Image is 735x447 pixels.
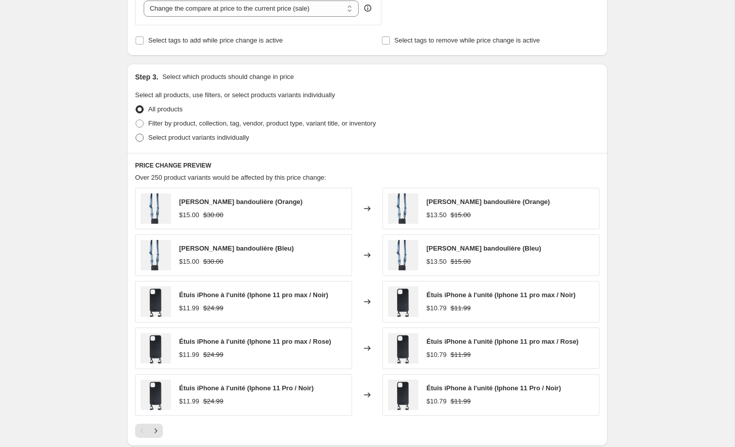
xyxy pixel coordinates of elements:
[426,291,576,299] span: Étuis iPhone à l'unité (Iphone 11 pro max / Noir)
[426,384,561,392] span: Étuis iPhone à l'unité (Iphone 11 Pro / Noir)
[148,134,249,141] span: Select product variants individually
[141,287,171,317] img: DSC00070_80x.jpg
[388,333,418,363] img: DSC00070_80x.jpg
[426,304,447,312] span: $10.79
[203,397,224,405] span: $24.99
[148,36,283,44] span: Select tags to add while price change is active
[148,119,376,127] span: Filter by product, collection, tag, vendor, product type, variant title, or inventory
[141,380,171,410] img: DSC00070_80x.jpg
[179,258,199,265] span: $15.00
[135,424,163,438] nav: Pagination
[141,240,171,270] img: DSC00114_80x.jpg
[148,105,183,113] span: All products
[395,36,540,44] span: Select tags to remove while price change is active
[179,351,199,358] span: $11.99
[179,304,199,312] span: $11.99
[179,291,328,299] span: Étuis iPhone à l'unité (Iphone 11 pro max / Noir)
[426,338,579,345] span: Étuis iPhone à l'unité (Iphone 11 pro max / Rose)
[149,424,163,438] button: Next
[426,351,447,358] span: $10.79
[203,351,224,358] span: $24.99
[135,72,158,82] h2: Step 3.
[388,287,418,317] img: DSC00070_80x.jpg
[388,380,418,410] img: DSC00070_80x.jpg
[426,198,550,206] span: [PERSON_NAME] bandoulière (Orange)
[179,211,199,219] span: $15.00
[451,397,471,405] span: $11.99
[135,161,599,170] h6: PRICE CHANGE PREVIEW
[426,397,447,405] span: $10.79
[451,304,471,312] span: $11.99
[179,397,199,405] span: $11.99
[363,3,373,13] div: help
[203,304,224,312] span: $24.99
[179,245,294,252] span: [PERSON_NAME] bandoulière (Bleu)
[162,72,294,82] p: Select which products should change in price
[426,258,447,265] span: $13.50
[203,258,224,265] span: $30.00
[179,384,314,392] span: Étuis iPhone à l'unité (Iphone 11 Pro / Noir)
[451,351,471,358] span: $11.99
[141,333,171,363] img: DSC00070_80x.jpg
[179,198,302,206] span: [PERSON_NAME] bandoulière (Orange)
[135,91,335,99] span: Select all products, use filters, or select products variants individually
[388,193,418,224] img: DSC00114_80x.jpg
[388,240,418,270] img: DSC00114_80x.jpg
[451,258,471,265] span: $15.00
[426,245,541,252] span: [PERSON_NAME] bandoulière (Bleu)
[203,211,224,219] span: $30.00
[426,211,447,219] span: $13.50
[141,193,171,224] img: DSC00114_80x.jpg
[451,211,471,219] span: $15.00
[135,174,326,181] span: Over 250 product variants would be affected by this price change:
[179,338,331,345] span: Étuis iPhone à l'unité (Iphone 11 pro max / Rose)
